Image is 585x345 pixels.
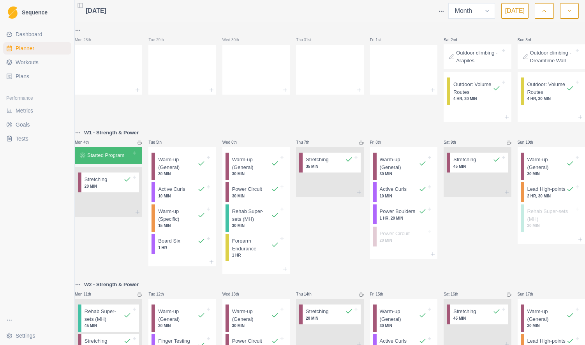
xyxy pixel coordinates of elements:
[521,153,582,180] div: Warm-up (General)30 MIN
[8,6,18,19] img: Logo
[373,153,434,180] div: Warm-up (General)30 MIN
[306,308,329,315] p: Stretching
[453,315,500,321] p: 45 MIN
[299,153,360,172] div: Stretching35 MIN
[380,323,427,329] p: 30 MIN
[16,30,42,38] span: Dashboard
[152,204,213,232] div: Warm-up (Specific)15 MIN
[518,37,541,43] p: Sun 3rd
[501,3,529,19] button: [DATE]
[306,315,353,321] p: 20 MIN
[148,291,172,297] p: Tue 12th
[232,208,271,223] p: Rehab Super-sets (MH)
[3,56,71,69] a: Workouts
[226,182,287,202] div: Power Circuit30 MIN
[456,49,500,64] p: Outdoor climbing - Arapiles
[380,230,410,238] p: Power Circuit
[232,223,279,229] p: 30 MIN
[87,151,124,159] p: Started Program
[518,291,541,297] p: Sun 17th
[521,204,582,232] div: Rehab Super-sets (MH)30 MIN
[3,70,71,83] a: Plans
[158,223,205,229] p: 15 MIN
[222,139,246,145] p: Wed 6th
[527,193,574,199] p: 2 HR, 30 MIN
[75,147,142,164] div: Started Program
[3,132,71,145] a: Tests
[299,305,360,324] div: Stretching20 MIN
[444,139,467,145] p: Sat 9th
[447,77,508,105] div: Outdoor: Volume Routes4 HR, 30 MIN
[380,208,416,215] p: Power Boulders
[232,337,262,345] p: Power Circuit
[3,28,71,40] a: Dashboard
[152,305,213,332] div: Warm-up (General)30 MIN
[453,81,493,96] p: Outdoor: Volume Routes
[3,118,71,131] a: Goals
[527,156,566,171] p: Warm-up (General)
[521,77,582,105] div: Outdoor: Volume Routes4 HR, 30 MIN
[527,308,566,323] p: Warm-up (General)
[527,185,565,193] p: Lead High-points
[453,308,476,315] p: Stretching
[75,139,98,145] p: Mon 4th
[444,44,511,69] div: Outdoor climbing - Arapiles
[85,337,107,345] p: Stretching
[380,215,427,221] p: 1 HR, 20 MIN
[530,49,574,64] p: Outdoor climbing - Dreamtime Wall
[296,37,319,43] p: Thu 31st
[78,305,139,332] div: Rehab Super-sets (MH)45 MIN
[3,104,71,117] a: Metrics
[521,182,582,202] div: Lead High-points2 HR, 30 MIN
[226,305,287,332] div: Warm-up (General)30 MIN
[84,129,139,137] p: W1 - Strength & Power
[16,107,33,114] span: Metrics
[453,96,500,102] p: 4 HR, 30 MIN
[152,153,213,180] div: Warm-up (General)30 MIN
[518,139,541,145] p: Sun 10th
[527,208,574,223] p: Rehab Super-sets (MH)
[158,193,205,199] p: 10 MIN
[373,204,434,224] div: Power Boulders1 HR, 20 MIN
[85,176,107,183] p: Stretching
[3,92,71,104] div: Performance
[380,185,407,193] p: Active Curls
[447,153,508,172] div: Stretching45 MIN
[158,171,205,177] p: 30 MIN
[518,44,585,69] div: Outdoor climbing - Dreamtime Wall
[226,204,287,232] div: Rehab Super-sets (MH)30 MIN
[158,245,205,251] p: 1 HR
[370,291,393,297] p: Fri 15th
[527,171,574,177] p: 30 MIN
[527,323,574,329] p: 30 MIN
[16,58,39,66] span: Workouts
[3,3,71,22] a: LogoSequence
[521,305,582,332] div: Warm-up (General)30 MIN
[84,281,139,289] p: W2 - Strength & Power
[527,81,566,96] p: Outdoor: Volume Routes
[226,234,287,261] div: Forearm Endurance1 HR
[158,308,197,323] p: Warm-up (General)
[232,193,279,199] p: 30 MIN
[447,305,508,324] div: Stretching45 MIN
[296,139,319,145] p: Thu 7th
[306,156,329,164] p: Stretching
[232,308,271,323] p: Warm-up (General)
[158,156,197,171] p: Warm-up (General)
[152,182,213,202] div: Active Curls10 MIN
[373,305,434,332] div: Warm-up (General)30 MIN
[222,37,246,43] p: Wed 30th
[444,291,467,297] p: Sat 16th
[232,171,279,177] p: 30 MIN
[373,182,434,202] div: Active Curls10 MIN
[306,164,353,169] p: 35 MIN
[444,37,467,43] p: Sat 2nd
[86,6,106,16] span: [DATE]
[380,156,419,171] p: Warm-up (General)
[3,329,71,342] button: Settings
[232,185,262,193] p: Power Circuit
[16,121,30,128] span: Goals
[527,96,574,102] p: 4 HR, 30 MIN
[158,185,185,193] p: Active Curls
[222,291,246,297] p: Wed 13th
